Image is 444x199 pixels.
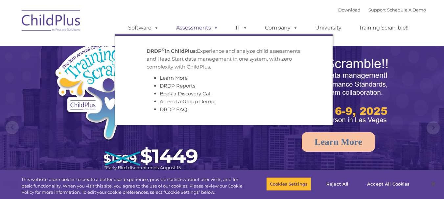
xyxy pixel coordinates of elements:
[91,43,111,48] span: Last name
[387,7,426,12] a: Schedule A Demo
[302,132,375,152] a: Learn More
[258,21,304,34] a: Company
[338,7,426,12] font: |
[352,21,415,34] a: Training Scramble!!
[309,21,348,34] a: University
[160,83,195,89] a: DRDP Reports
[426,177,441,191] button: Close
[317,177,358,191] button: Reject All
[21,176,244,196] div: This website uses cookies to create a better user experience, provide statistics about user visit...
[91,70,119,75] span: Phone number
[160,75,188,81] a: Learn More
[368,7,386,12] a: Support
[160,98,214,105] a: Attend a Group Demo
[147,48,197,54] strong: DRDP in ChildPlus:
[122,21,165,34] a: Software
[338,7,361,12] a: Download
[266,177,311,191] button: Cookies Settings
[363,177,413,191] button: Accept All Cookies
[160,106,187,112] a: DRDP FAQ
[18,5,84,38] img: ChildPlus by Procare Solutions
[147,47,301,71] p: Experience and analyze child assessments and Head Start data management in one system, with zero ...
[229,21,254,34] a: IT
[160,90,212,97] a: Book a Discovery Call
[162,47,165,52] sup: ©
[170,21,225,34] a: Assessments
